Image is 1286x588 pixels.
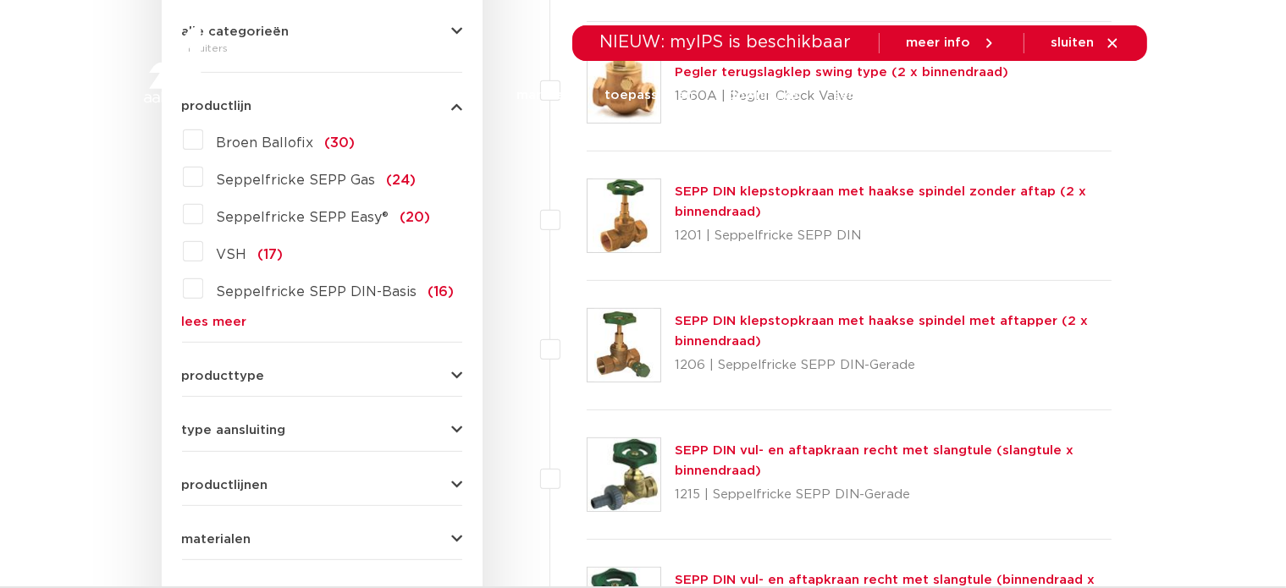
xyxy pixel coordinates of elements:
[182,370,265,382] span: producttype
[182,424,462,437] button: type aansluiting
[400,211,431,224] span: (20)
[428,285,455,299] span: (16)
[600,34,852,51] span: NIEUW: myIPS is beschikbaar
[182,533,462,546] button: materialen
[387,173,417,187] span: (24)
[675,315,1088,348] a: SEPP DIN klepstopkraan met haakse spindel met aftapper (2 x binnendraad)
[588,438,660,511] img: Thumbnail for SEPP DIN vul- en aftapkraan recht met slangtule (slangtule x binnendraad)
[833,63,887,128] a: services
[604,63,693,128] a: toepassingen
[414,63,980,128] nav: Menu
[217,211,389,224] span: Seppelfricke SEPP Easy®
[1051,36,1120,51] a: sluiten
[675,352,1112,379] p: 1206 | Seppelfricke SEPP DIN-Gerade
[182,370,462,382] button: producttype
[414,63,483,128] a: producten
[907,36,996,51] a: meer info
[675,185,1086,218] a: SEPP DIN klepstopkraan met haakse spindel zonder aftap (2 x binnendraad)
[217,136,314,150] span: Broen Ballofix
[182,424,286,437] span: type aansluiting
[217,285,417,299] span: Seppelfricke SEPP DIN-Basis
[217,248,247,261] span: VSH
[921,63,980,128] a: over ons
[182,479,268,492] span: productlijnen
[325,136,356,150] span: (30)
[675,223,1112,250] p: 1201 | Seppelfricke SEPP DIN
[1051,36,1095,49] span: sluiten
[258,248,284,261] span: (17)
[588,179,660,252] img: Thumbnail for SEPP DIN klepstopkraan met haakse spindel zonder aftap (2 x binnendraad)
[675,481,1112,508] p: 1215 | Seppelfricke SEPP DIN-Gerade
[217,173,376,187] span: Seppelfricke SEPP Gas
[182,533,251,546] span: materialen
[727,63,799,128] a: downloads
[182,479,462,492] button: productlijnen
[182,316,462,328] a: lees meer
[907,36,971,49] span: meer info
[516,63,571,128] a: markten
[588,309,660,382] img: Thumbnail for SEPP DIN klepstopkraan met haakse spindel met aftapper (2 x binnendraad)
[675,444,1074,477] a: SEPP DIN vul- en aftapkraan recht met slangtule (slangtule x binnendraad)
